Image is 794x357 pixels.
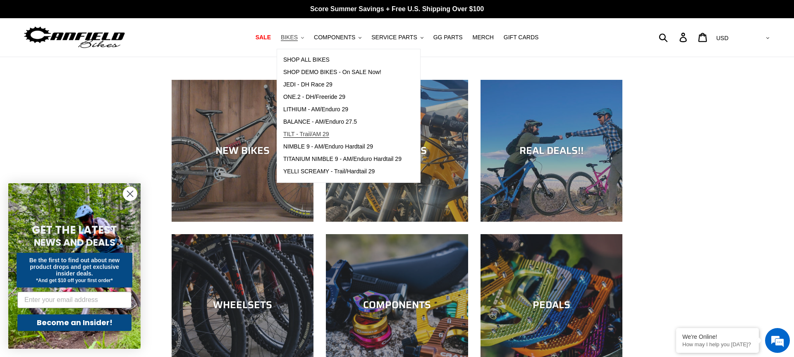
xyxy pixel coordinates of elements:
span: BIKES [281,34,298,41]
a: LITHIUM - AM/Enduro 29 [277,103,408,116]
span: NEWS AND DEALS [34,236,115,249]
a: TILT - Trail/AM 29 [277,128,408,141]
span: TITANIUM NIMBLE 9 - AM/Enduro Hardtail 29 [283,156,402,163]
span: GG PARTS [433,34,463,41]
span: GIFT CARDS [504,34,539,41]
a: GIFT CARDS [500,32,543,43]
div: REAL DEALS!! [481,145,622,157]
a: NIMBLE 9 - AM/Enduro Hardtail 29 [277,141,408,153]
a: GG PARTS [429,32,467,43]
a: MERCH [469,32,498,43]
button: Become an Insider! [17,314,132,331]
span: TILT - Trail/AM 29 [283,131,329,138]
button: SERVICE PARTS [367,32,427,43]
div: COMPONENTS [326,299,468,311]
button: COMPONENTS [310,32,366,43]
span: SHOP DEMO BIKES - On SALE Now! [283,69,381,76]
button: BIKES [277,32,308,43]
span: SALE [256,34,271,41]
span: *And get $10 off your first order* [36,278,112,283]
a: TITANIUM NIMBLE 9 - AM/Enduro Hardtail 29 [277,153,408,165]
div: PEDALS [481,299,622,311]
span: BALANCE - AM/Enduro 27.5 [283,118,357,125]
a: REAL DEALS!! [481,80,622,222]
div: NEW BIKES [172,145,313,157]
span: Be the first to find out about new product drops and get exclusive insider deals. [29,257,120,277]
span: GET THE LATEST [32,223,117,237]
a: SHOP ALL BIKES [277,54,408,66]
img: Canfield Bikes [23,24,126,50]
div: WHEELSETS [172,299,313,311]
span: MERCH [473,34,494,41]
button: Close dialog [123,187,137,201]
span: SHOP ALL BIKES [283,56,330,63]
a: SALE [251,32,275,43]
input: Enter your email address [17,292,132,308]
a: JEDI - DH Race 29 [277,79,408,91]
a: SHOP DEMO BIKES - On SALE Now! [277,66,408,79]
p: How may I help you today? [682,341,753,347]
a: YELLI SCREAMY - Trail/Hardtail 29 [277,165,408,178]
span: NIMBLE 9 - AM/Enduro Hardtail 29 [283,143,373,150]
input: Search [663,28,684,46]
span: SERVICE PARTS [371,34,417,41]
span: JEDI - DH Race 29 [283,81,332,88]
span: LITHIUM - AM/Enduro 29 [283,106,348,113]
span: YELLI SCREAMY - Trail/Hardtail 29 [283,168,375,175]
span: COMPONENTS [314,34,355,41]
a: BALANCE - AM/Enduro 27.5 [277,116,408,128]
a: ONE.2 - DH/Freeride 29 [277,91,408,103]
a: NEW BIKES [172,80,313,222]
span: ONE.2 - DH/Freeride 29 [283,93,345,101]
div: We're Online! [682,333,753,340]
